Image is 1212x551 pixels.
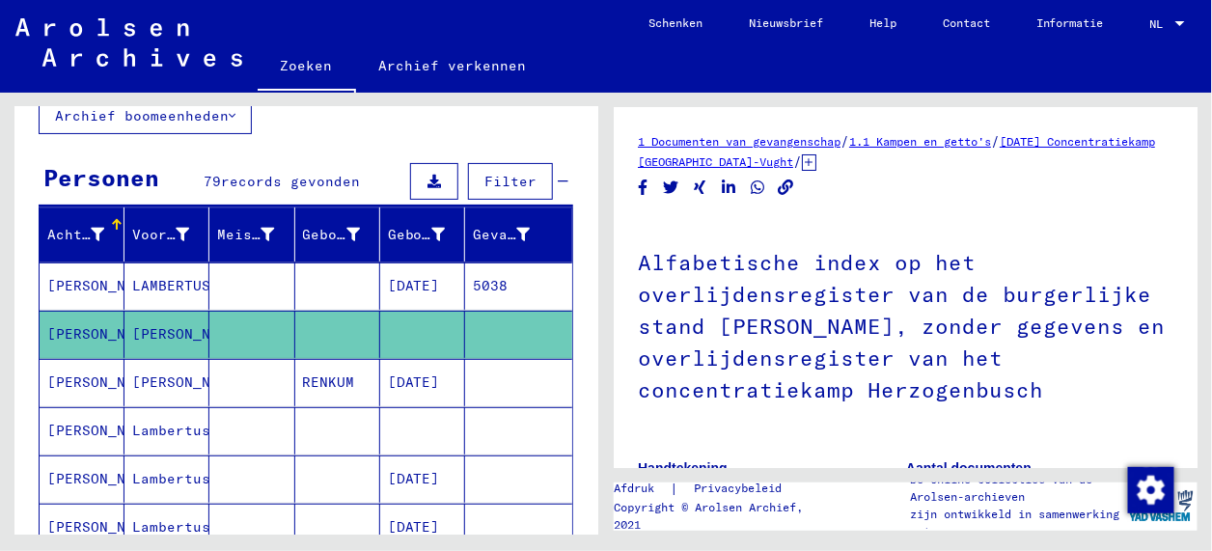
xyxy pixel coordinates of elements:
font: Voornaam [132,226,202,243]
mat-header-cell: Nachname [40,207,124,262]
font: Geboortedatum [388,226,501,243]
b: Handtekening [638,460,728,476]
mat-cell: [DATE] [380,262,465,310]
mat-cell: [PERSON_NAME] [124,311,209,358]
span: / [840,132,849,150]
font: Gevangene # [473,226,568,243]
button: Deel op LinkedIn [719,176,739,200]
span: records gevonden [222,173,361,190]
font: Achternaam [47,226,134,243]
a: 1.1 Kampen en getto's [849,134,991,149]
div: Meisjesnaam [217,219,298,250]
div: Achternaam [47,219,128,250]
img: Arolsen_neg.svg [15,18,242,67]
mat-cell: RENKUM [295,359,380,406]
div: Geboorte [303,219,384,250]
font: | [670,479,678,499]
mat-cell: [PERSON_NAME] [40,407,124,455]
div: Geboortedatum [388,219,469,250]
button: Deel op WhatsApp [748,176,768,200]
mat-cell: 5038 [465,262,572,310]
span: / [991,132,1000,150]
mat-cell: [PERSON_NAME] [40,504,124,551]
h1: Alfabetische index op het overlijdensregister van de burgerlijke stand [PERSON_NAME], zonder gege... [638,218,1173,430]
mat-header-cell: Geburtsdatum [380,207,465,262]
button: Archief boomeenheden [39,97,252,134]
button: Deel op Twitter [661,176,681,200]
mat-cell: [PERSON_NAME] [124,359,209,406]
div: Personen [43,160,159,195]
button: Kopieer link [776,176,796,200]
mat-cell: [PERSON_NAME] [40,262,124,310]
mat-cell: Lambertus [124,455,209,503]
span: / [793,152,802,170]
p: Copyright © Arolsen Archief, 2021 [614,499,832,534]
p: zijn ontwikkeld in samenwerking met [910,506,1124,540]
p: De online collecties van de Arolsen-archieven [910,471,1124,506]
span: 79 [205,173,222,190]
mat-cell: [DATE] [380,504,465,551]
mat-cell: [DATE] [380,359,465,406]
a: Zoeken [258,42,356,93]
button: Delen op Facebook [633,176,653,200]
mat-header-cell: Prisoner # [465,207,572,262]
mat-header-cell: Geburtsname [209,207,294,262]
a: 1 Documenten van gevangenschap [638,134,840,149]
button: Deel op Xing [690,176,710,200]
img: yv_logo.png [1125,482,1198,530]
mat-cell: Lambertus [124,504,209,551]
img: Toestemming wijzigen [1128,467,1174,513]
a: Archief verkennen [356,42,550,89]
mat-cell: LAMBERTUS [124,262,209,310]
font: Meisjesnaam [217,226,313,243]
button: Filter [468,163,553,200]
mat-cell: [DATE] [380,455,465,503]
span: NL [1150,17,1171,31]
font: Archief boomeenheden [55,107,229,124]
b: Aantal documenten [906,460,1032,476]
mat-cell: [PERSON_NAME] [40,359,124,406]
span: Filter [484,173,537,190]
a: Privacybeleid [678,479,805,499]
mat-cell: Lambertus [124,407,209,455]
div: Voornaam [132,219,213,250]
mat-cell: [PERSON_NAME] [40,455,124,503]
font: Geboorte [303,226,372,243]
mat-header-cell: Vorname [124,207,209,262]
div: Gevangene # [473,219,554,250]
a: Afdruk [614,479,670,499]
mat-cell: [PERSON_NAME] [40,311,124,358]
mat-header-cell: Geburt‏ [295,207,380,262]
